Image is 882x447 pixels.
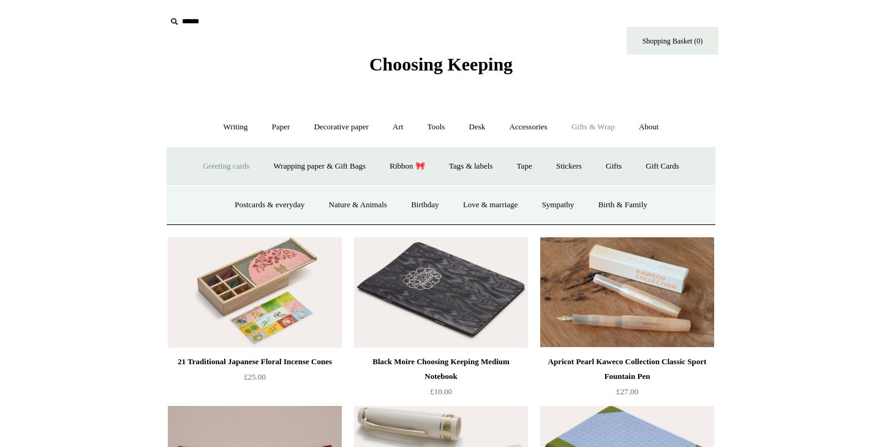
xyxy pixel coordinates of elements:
div: 21 Traditional Japanese Floral Incense Cones [171,354,339,369]
a: Birth & Family [587,189,658,221]
a: Nature & Animals [318,189,398,221]
a: Gift Cards [635,150,690,183]
span: £27.00 [616,387,638,396]
img: Black Moire Choosing Keeping Medium Notebook [354,237,528,348]
a: About [628,111,670,143]
span: £10.00 [430,387,452,396]
a: Love & marriage [452,189,529,221]
a: Gifts & Wrap [560,111,626,143]
a: Desk [458,111,497,143]
a: Sympathy [531,189,586,221]
a: Postcards & everyday [224,189,315,221]
div: Apricot Pearl Kaweco Collection Classic Sport Fountain Pen [543,354,711,384]
a: Choosing Keeping [369,64,513,72]
a: Gifts [595,150,633,183]
a: Decorative paper [303,111,380,143]
a: Paper [261,111,301,143]
img: Apricot Pearl Kaweco Collection Classic Sport Fountain Pen [540,237,714,348]
a: Accessories [499,111,559,143]
a: Black Moire Choosing Keeping Medium Notebook Black Moire Choosing Keeping Medium Notebook [354,237,528,348]
a: Apricot Pearl Kaweco Collection Classic Sport Fountain Pen Apricot Pearl Kaweco Collection Classi... [540,237,714,348]
a: Wrapping paper & Gift Bags [263,150,377,183]
div: Black Moire Choosing Keeping Medium Notebook [357,354,525,384]
a: Ribbon 🎀 [379,150,436,183]
a: Tags & labels [438,150,503,183]
a: Tools [417,111,456,143]
a: Birthday [400,189,450,221]
a: Art [382,111,414,143]
a: Black Moire Choosing Keeping Medium Notebook £10.00 [354,354,528,405]
span: Choosing Keeping [369,54,513,74]
a: Shopping Basket (0) [627,27,718,55]
a: Greeting cards [192,150,260,183]
img: 21 Traditional Japanese Floral Incense Cones [168,237,342,348]
a: 21 Traditional Japanese Floral Incense Cones 21 Traditional Japanese Floral Incense Cones [168,237,342,348]
a: Stickers [545,150,593,183]
a: Writing [213,111,259,143]
span: £25.00 [244,372,266,381]
a: 21 Traditional Japanese Floral Incense Cones £25.00 [168,354,342,405]
a: Tape [506,150,543,183]
a: Apricot Pearl Kaweco Collection Classic Sport Fountain Pen £27.00 [540,354,714,405]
